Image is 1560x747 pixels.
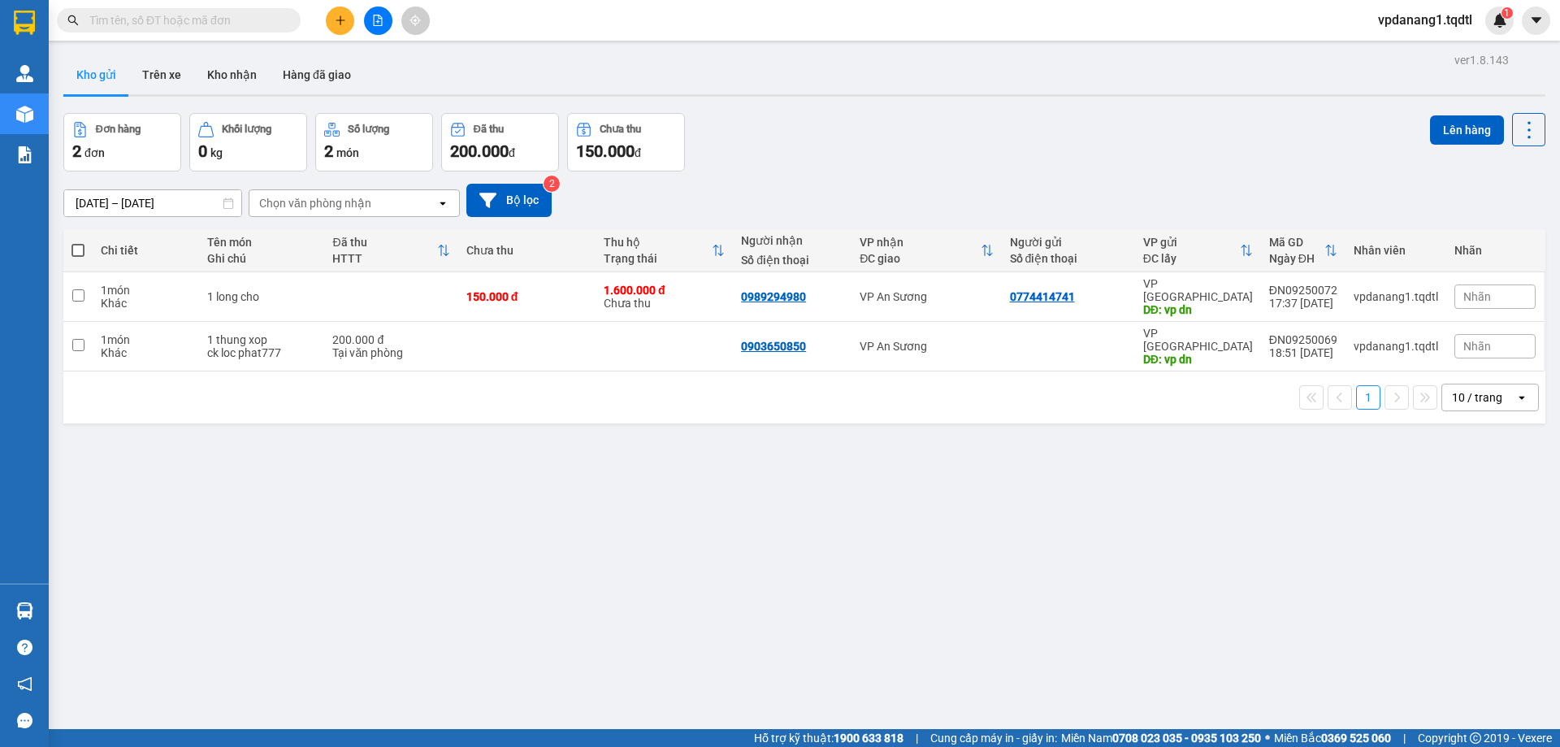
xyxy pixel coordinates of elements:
div: Nhân viên [1354,244,1438,257]
div: Tên món [207,236,316,249]
span: món [336,146,359,159]
span: | [916,729,918,747]
div: Tại văn phòng [332,346,449,359]
div: Chọn văn phòng nhận [259,195,371,211]
div: HTTT [332,252,436,265]
button: Hàng đã giao [270,55,364,94]
span: plus [335,15,346,26]
button: aim [401,7,430,35]
img: warehouse-icon [16,602,33,619]
span: 2 [324,141,333,161]
div: 1 long cho [207,290,316,303]
sup: 2 [544,176,560,192]
div: 18:51 [DATE] [1269,346,1337,359]
div: Nhãn [1454,244,1536,257]
div: VP nhận [860,236,980,249]
div: Đã thu [332,236,436,249]
div: ck loc phat777 [207,346,316,359]
button: Trên xe [129,55,194,94]
div: ver 1.8.143 [1454,51,1509,69]
strong: 0708 023 035 - 0935 103 250 [1112,732,1261,745]
th: Toggle SortBy [851,229,1001,272]
div: Chưa thu [604,284,725,310]
div: Ghi chú [207,252,316,265]
button: caret-down [1522,7,1550,35]
div: Đơn hàng [96,124,141,135]
div: DĐ: vp dn [1143,353,1253,366]
span: ⚪️ [1265,735,1270,741]
div: ĐC giao [860,252,980,265]
div: 0903650850 [741,340,806,353]
div: 17:37 [DATE] [1269,297,1337,310]
div: Số điện thoại [741,254,843,267]
div: 1 món [101,333,191,346]
th: Toggle SortBy [1261,229,1345,272]
span: message [17,713,32,728]
span: 0 [198,141,207,161]
div: Số lượng [348,124,389,135]
input: Tìm tên, số ĐT hoặc mã đơn [89,11,281,29]
th: Toggle SortBy [324,229,457,272]
strong: 0369 525 060 [1321,732,1391,745]
div: Mã GD [1269,236,1324,249]
span: caret-down [1529,13,1544,28]
div: VP [GEOGRAPHIC_DATA] [1143,277,1253,303]
span: copyright [1470,732,1481,744]
span: | [1403,729,1406,747]
button: Kho gửi [63,55,129,94]
div: Thu hộ [604,236,712,249]
img: icon-new-feature [1493,13,1507,28]
th: Toggle SortBy [596,229,733,272]
span: 200.000 [450,141,509,161]
button: Đơn hàng2đơn [63,113,181,172]
div: Người gửi [1010,236,1127,249]
span: Nhãn [1463,340,1491,353]
div: Chưa thu [600,124,641,135]
div: 1 món [101,284,191,297]
span: 150.000 [576,141,635,161]
div: VP [GEOGRAPHIC_DATA] [1143,327,1253,353]
img: solution-icon [16,146,33,163]
div: ĐN09250072 [1269,284,1337,297]
div: VP An Sương [860,340,993,353]
span: kg [210,146,223,159]
strong: 1900 633 818 [834,732,903,745]
span: Miền Nam [1061,729,1261,747]
span: question-circle [17,640,32,655]
svg: open [1515,391,1528,404]
span: aim [409,15,421,26]
div: DĐ: vp dn [1143,303,1253,316]
span: đ [635,146,641,159]
input: Select a date range. [64,190,241,216]
div: Chi tiết [101,244,191,257]
span: Miền Bắc [1274,729,1391,747]
div: 1.600.000 đ [604,284,725,297]
div: vpdanang1.tqdtl [1354,340,1438,353]
div: vpdanang1.tqdtl [1354,290,1438,303]
div: Ngày ĐH [1269,252,1324,265]
button: Khối lượng0kg [189,113,307,172]
div: Trạng thái [604,252,712,265]
th: Toggle SortBy [1135,229,1261,272]
div: 1 thung xop [207,333,316,346]
img: warehouse-icon [16,65,33,82]
span: đơn [84,146,105,159]
div: Khác [101,297,191,310]
button: plus [326,7,354,35]
img: warehouse-icon [16,106,33,123]
svg: open [436,197,449,210]
img: logo-vxr [14,11,35,35]
div: 150.000 đ [466,290,587,303]
button: Lên hàng [1430,115,1504,145]
div: Khác [101,346,191,359]
span: vpdanang1.tqdtl [1365,10,1485,30]
div: 0989294980 [741,290,806,303]
div: VP An Sương [860,290,993,303]
div: ĐN09250069 [1269,333,1337,346]
div: Số điện thoại [1010,252,1127,265]
div: ĐC lấy [1143,252,1240,265]
button: Chưa thu150.000đ [567,113,685,172]
div: Khối lượng [222,124,271,135]
div: 0774414741 [1010,290,1075,303]
span: Nhãn [1463,290,1491,303]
